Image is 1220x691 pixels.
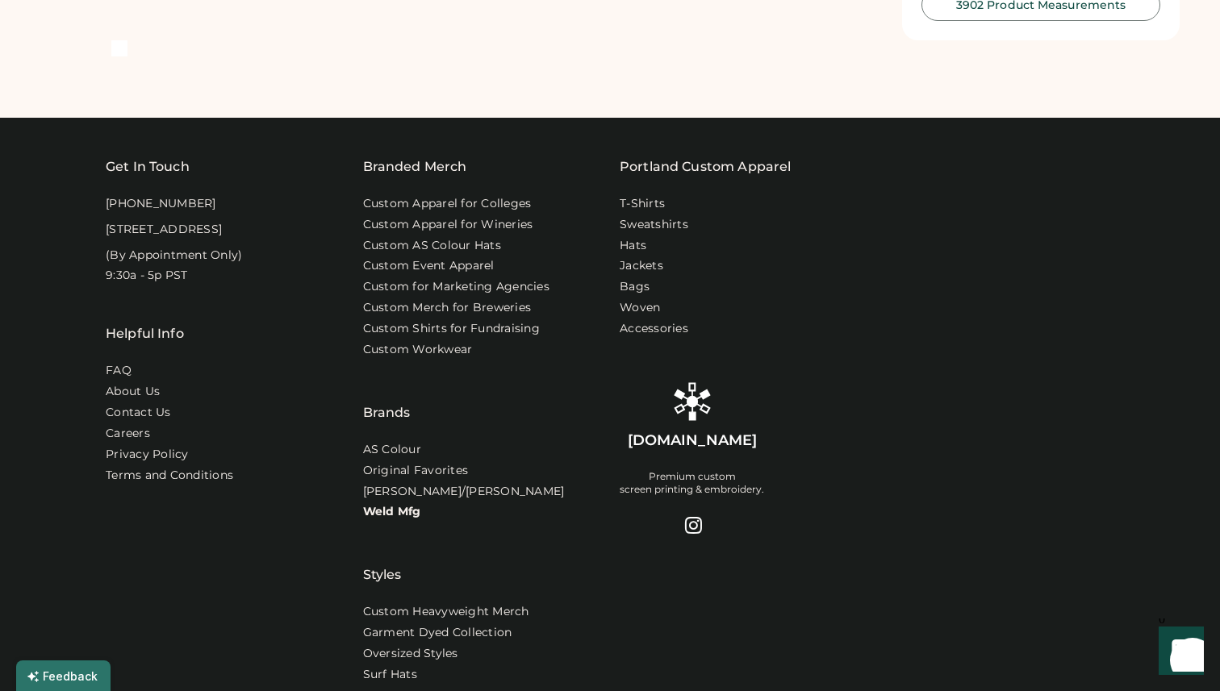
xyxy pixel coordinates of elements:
a: Weld Mfg [363,504,421,520]
a: Custom Heavyweight Merch [363,604,529,620]
a: Portland Custom Apparel [620,157,791,177]
div: 9:30a - 5p PST [106,268,188,284]
a: Sweatshirts [620,217,688,233]
a: Custom Apparel for Wineries [363,217,533,233]
div: Brands [363,363,411,423]
a: Contact Us [106,405,171,421]
div: [PHONE_NUMBER] [106,196,216,212]
a: Custom Shirts for Fundraising [363,321,540,337]
div: Styles [363,525,402,585]
a: Custom Merch for Breweries [363,300,532,316]
a: About Us [106,384,160,400]
a: Garment Dyed Collection [363,625,512,641]
a: Custom Event Apparel [363,258,495,274]
a: Hats [620,238,646,254]
a: Careers [106,426,150,442]
a: Surf Hats [363,667,417,683]
a: FAQ [106,363,132,379]
iframe: Front Chat [1143,618,1213,688]
a: Original Favorites [363,463,469,479]
div: Helpful Info [106,324,184,343]
img: Rendered Logo - Screens [673,382,712,421]
div: Terms and Conditions [106,468,233,484]
a: T-Shirts [620,196,665,212]
a: Oversized Styles [363,646,458,662]
a: Jackets [620,258,663,274]
a: Bags [620,279,650,295]
div: [STREET_ADDRESS] [106,222,222,238]
div: Get In Touch [106,157,190,177]
div: [DOMAIN_NAME] [628,431,757,451]
a: AS Colour [363,442,421,458]
a: [PERSON_NAME]/[PERSON_NAME] [363,484,565,500]
div: Branded Merch [363,157,467,177]
a: Custom Apparel for Colleges [363,196,532,212]
div: (By Appointment Only) [106,248,242,264]
a: Privacy Policy [106,447,189,463]
div: Premium custom screen printing & embroidery. [620,470,764,496]
a: Custom for Marketing Agencies [363,279,549,295]
a: Custom AS Colour Hats [363,238,501,254]
a: Woven [620,300,660,316]
a: Accessories [620,321,688,337]
a: Custom Workwear [363,342,473,358]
